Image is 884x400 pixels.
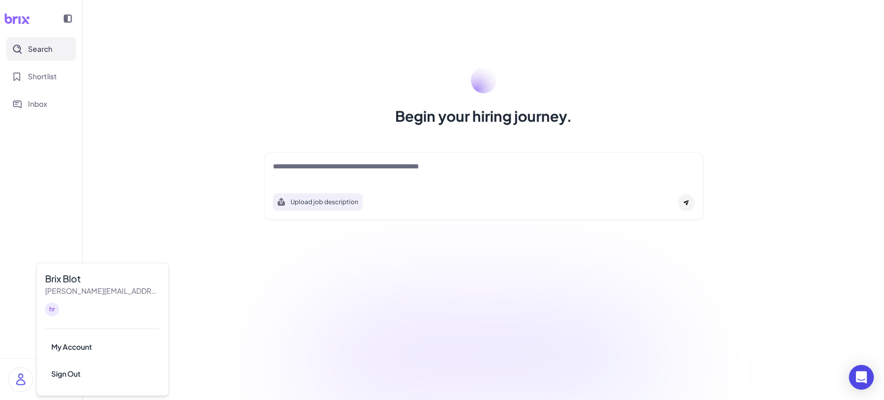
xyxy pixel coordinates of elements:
span: Search [28,44,52,54]
span: Shortlist [28,71,57,82]
button: Inbox [6,92,76,116]
div: blake@joinbrix.com [45,285,160,296]
div: Open Intercom Messenger [849,365,874,390]
img: user_logo.png [9,367,33,391]
span: Inbox [28,98,47,109]
div: hr [45,303,59,316]
button: Search [6,37,76,61]
h1: Begin your hiring journey. [395,106,572,126]
div: My Account [45,335,160,358]
button: Search using job description [273,193,363,211]
button: Shortlist [6,65,76,88]
div: Sign Out [45,362,160,385]
div: Brix Blot [45,272,160,285]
